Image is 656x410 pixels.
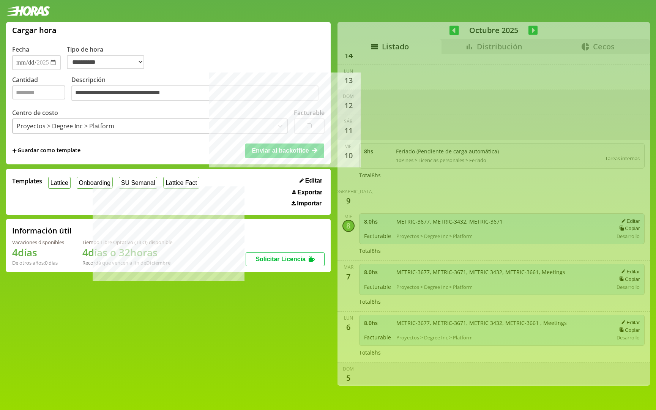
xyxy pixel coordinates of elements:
span: Enviar al backoffice [252,147,309,154]
label: Facturable [294,109,325,117]
img: logotipo [6,6,50,16]
div: Proyectos > Degree Inc > Platform [17,122,114,130]
div: Recordá que vencen a fin de [82,259,172,266]
button: Enviar al backoffice [245,143,324,158]
h1: Cargar hora [12,25,57,35]
textarea: Descripción [71,85,319,101]
span: Editar [305,177,322,184]
button: Lattice Fact [163,177,199,189]
button: Lattice [48,177,71,189]
button: Exportar [290,189,325,196]
span: +Guardar como template [12,147,80,155]
button: Editar [297,177,325,184]
span: Templates [12,177,42,185]
button: SU Semanal [119,177,157,189]
label: Descripción [71,76,325,103]
input: Cantidad [12,85,65,99]
div: De otros años: 0 días [12,259,64,266]
span: Importar [297,200,322,207]
h1: 4 días [12,246,64,259]
span: + [12,147,17,155]
span: Solicitar Licencia [255,256,306,262]
div: Tiempo Libre Optativo (TiLO) disponible [82,239,172,246]
button: Solicitar Licencia [246,252,325,266]
div: Vacaciones disponibles [12,239,64,246]
label: Tipo de hora [67,45,150,70]
button: Onboarding [77,177,113,189]
select: Tipo de hora [67,55,144,69]
h2: Información útil [12,225,72,236]
h1: 4 días o 32 horas [82,246,172,259]
label: Fecha [12,45,29,54]
label: Cantidad [12,76,71,103]
span: Exportar [297,189,322,196]
label: Centro de costo [12,109,58,117]
b: Diciembre [146,259,170,266]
